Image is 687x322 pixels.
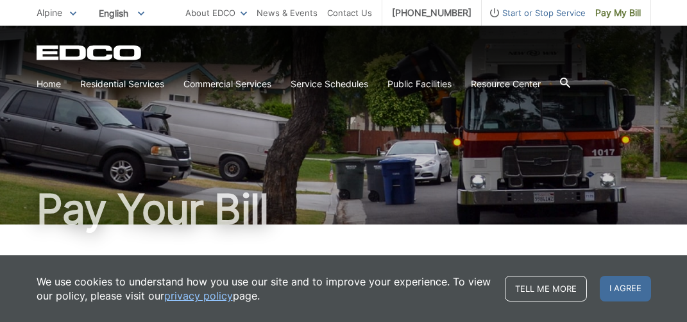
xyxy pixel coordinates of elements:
span: I agree [600,276,651,301]
p: We use cookies to understand how you use our site and to improve your experience. To view our pol... [37,275,492,303]
a: Public Facilities [387,77,452,91]
span: English [89,3,154,24]
a: News & Events [257,6,318,20]
a: Home [37,77,61,91]
a: Tell me more [505,276,587,301]
a: Service Schedules [291,77,368,91]
a: EDCD logo. Return to the homepage. [37,45,143,60]
a: About EDCO [185,6,247,20]
a: Residential Services [80,77,164,91]
span: Pay My Bill [595,6,641,20]
a: privacy policy [164,289,233,303]
a: Resource Center [471,77,541,91]
span: Alpine [37,7,62,18]
a: Contact Us [327,6,372,20]
a: Commercial Services [183,77,271,91]
h1: Pay Your Bill [37,189,651,230]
